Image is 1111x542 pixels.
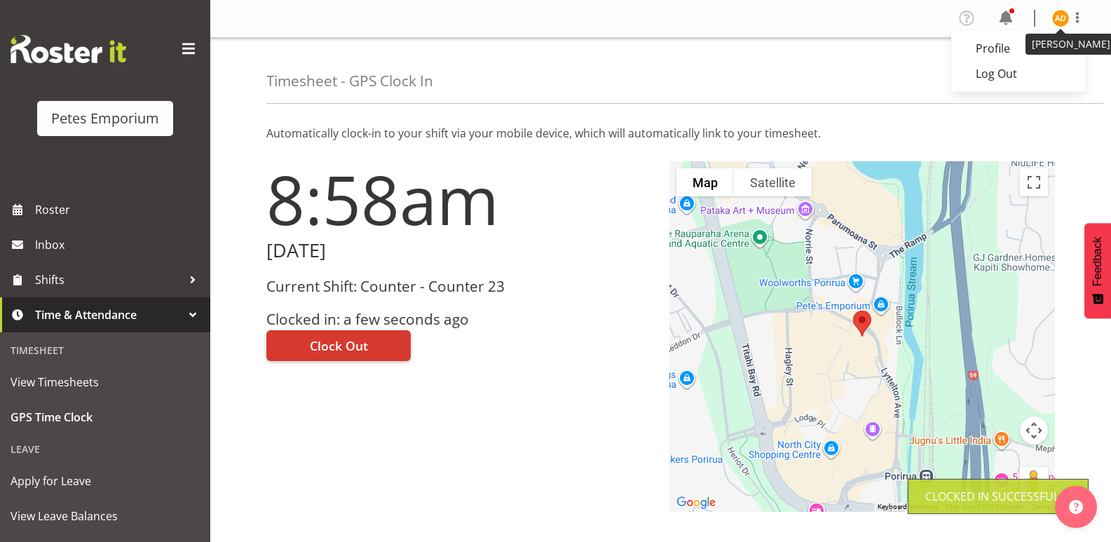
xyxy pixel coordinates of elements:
[951,61,1086,86] a: Log Out
[11,506,200,527] span: View Leave Balances
[878,502,938,512] button: Keyboard shortcuts
[1069,500,1083,514] img: help-xxl-2.png
[266,125,1055,142] p: Automatically clock-in to your shift via your mobile device, which will automatically link to you...
[673,494,719,512] img: Google
[1052,10,1069,27] img: amelia-denz7002.jpg
[35,269,182,290] span: Shifts
[4,336,207,365] div: Timesheet
[4,400,207,435] a: GPS Time Clock
[266,330,411,361] button: Clock Out
[676,168,734,196] button: Show street map
[35,199,203,220] span: Roster
[310,337,368,355] span: Clock Out
[35,304,182,325] span: Time & Attendance
[51,108,159,129] div: Petes Emporium
[4,365,207,400] a: View Timesheets
[266,240,653,262] h2: [DATE]
[1084,223,1111,318] button: Feedback - Show survey
[266,161,653,237] h1: 8:58am
[925,488,1071,505] div: Clocked in Successfully
[951,36,1086,61] a: Profile
[11,407,200,428] span: GPS Time Clock
[4,435,207,463] div: Leave
[734,168,812,196] button: Show satellite imagery
[35,234,203,255] span: Inbox
[1020,416,1048,445] button: Map camera controls
[11,470,200,492] span: Apply for Leave
[266,311,653,327] h3: Clocked in: a few seconds ago
[11,35,126,63] img: Rosterit website logo
[4,499,207,534] a: View Leave Balances
[266,73,433,89] h4: Timesheet - GPS Clock In
[266,278,653,294] h3: Current Shift: Counter - Counter 23
[673,494,719,512] a: Open this area in Google Maps (opens a new window)
[4,463,207,499] a: Apply for Leave
[1020,168,1048,196] button: Toggle fullscreen view
[1020,467,1048,495] button: Drag Pegman onto the map to open Street View
[1091,237,1104,286] span: Feedback
[11,372,200,393] span: View Timesheets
